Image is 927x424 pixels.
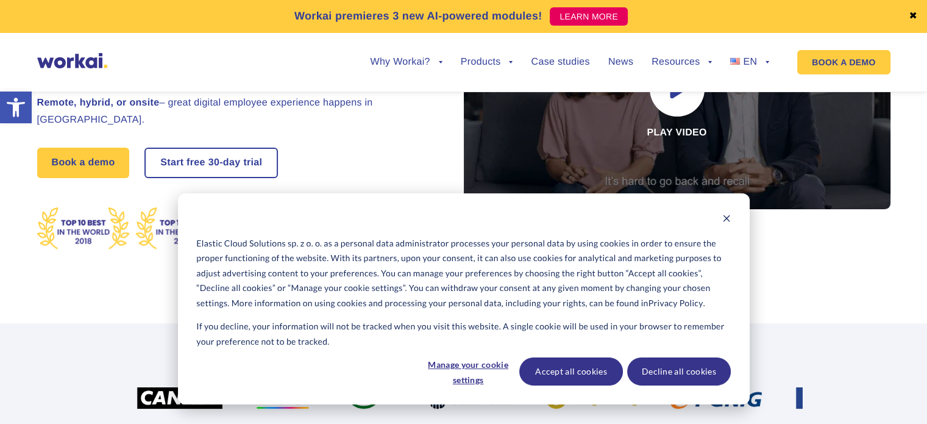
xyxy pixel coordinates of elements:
a: Why Workai? [370,57,442,67]
div: Cookie banner [178,193,750,404]
a: Privacy Policy [648,296,703,311]
a: Products [461,57,513,67]
a: ✖ [909,12,917,21]
a: Book a demo [37,148,130,178]
button: Dismiss cookie banner [722,212,731,228]
button: Accept all cookies [519,358,623,386]
button: Manage your cookie settings [421,358,515,386]
button: Decline all cookies [627,358,731,386]
a: Case studies [531,57,589,67]
span: EN [743,57,757,67]
p: If you decline, your information will not be tracked when you visit this website. A single cookie... [196,319,730,349]
p: Workai premieres 3 new AI-powered modules! [294,8,542,24]
i: 30-day [208,158,241,168]
strong: Remote, hybrid, or onsite [37,98,160,108]
a: BOOK A DEMO [797,50,890,74]
p: Elastic Cloud Solutions sp. z o. o. as a personal data administrator processes your personal data... [196,236,730,311]
a: Start free30-daytrial [146,149,277,177]
a: News [608,57,633,67]
h2: More than 100 fast-growing enterprises trust Workai [126,351,802,365]
a: LEARN MORE [550,7,628,26]
a: Resources [652,57,712,67]
h2: – great digital employee experience happens in [GEOGRAPHIC_DATA]. [37,95,433,128]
